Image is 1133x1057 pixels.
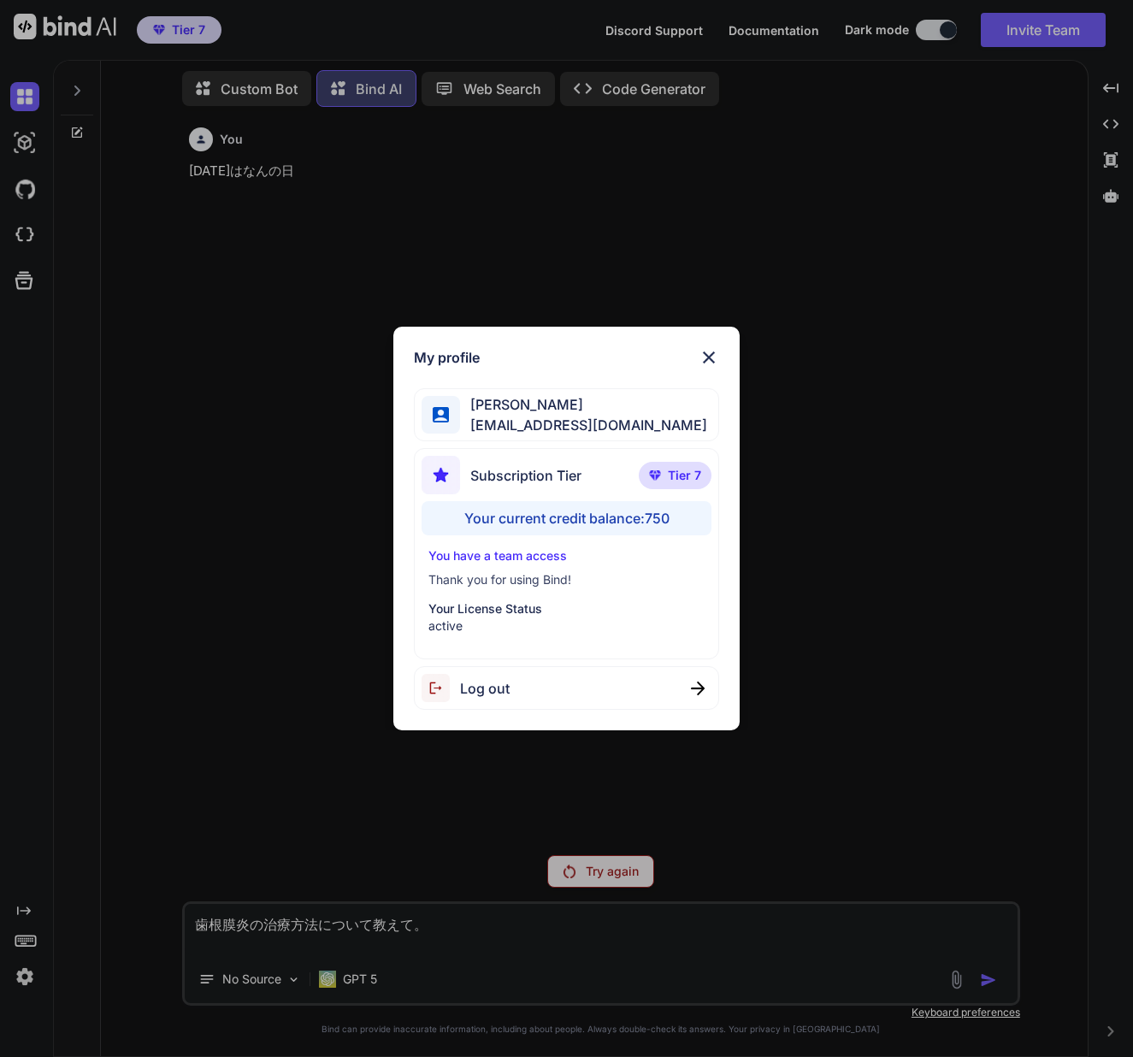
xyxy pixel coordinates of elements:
[668,467,701,484] span: Tier 7
[649,470,661,481] img: premium
[428,571,705,588] p: Thank you for using Bind!
[699,347,719,368] img: close
[428,617,705,635] p: active
[460,394,707,415] span: [PERSON_NAME]
[428,547,705,564] p: You have a team access
[422,456,460,494] img: subscription
[470,465,581,486] span: Subscription Tier
[460,678,510,699] span: Log out
[428,600,705,617] p: Your License Status
[691,682,705,695] img: close
[433,407,449,423] img: profile
[414,347,480,368] h1: My profile
[422,501,711,535] div: Your current credit balance: 750
[422,674,460,702] img: logout
[460,415,707,435] span: [EMAIL_ADDRESS][DOMAIN_NAME]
